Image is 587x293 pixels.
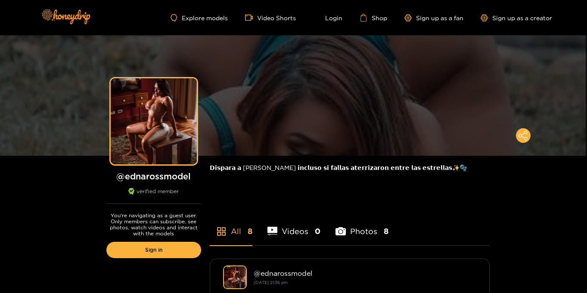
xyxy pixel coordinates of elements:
[254,269,476,277] div: @ ednarossmodel
[254,280,288,285] small: [DATE] 21:36 pm
[245,14,257,22] span: video-camera
[210,207,252,245] li: All
[360,14,387,22] a: Shop
[210,156,490,179] div: 𝗗𝗶𝘀𝗽𝗮𝗿𝗮 𝗮 [PERSON_NAME] 𝗶𝗻𝗰𝗹𝘂𝘀𝗼 𝘀𝗶 𝗳𝗮𝗹𝗹𝗮𝘀 𝗮𝘁𝗲𝗿𝗿𝗶𝘇𝗮𝗿𝗼𝗻 𝗲𝗻𝘁𝗿𝗲 𝗹𝗮𝘀 𝗲𝘀𝘁𝗿𝗲𝗹𝗹𝗮𝘀✨🫧
[223,265,247,289] img: ednarossmodel
[267,207,321,245] li: Videos
[313,14,342,22] a: Login
[106,242,201,258] a: Sign in
[335,207,388,245] li: Photos
[106,213,201,237] p: You're navigating as a guest user. Only members can subscribe, see photos, watch videos and inter...
[245,14,296,22] a: Video Shorts
[216,226,227,237] span: appstore
[171,14,227,22] a: Explore models
[384,226,388,237] span: 8
[106,171,201,182] h1: @ ednarossmodel
[404,14,463,22] a: Sign up as a fan
[315,226,320,237] span: 0
[481,14,552,22] a: Sign up as a creator
[248,226,252,237] span: 8
[106,188,201,204] div: verified member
